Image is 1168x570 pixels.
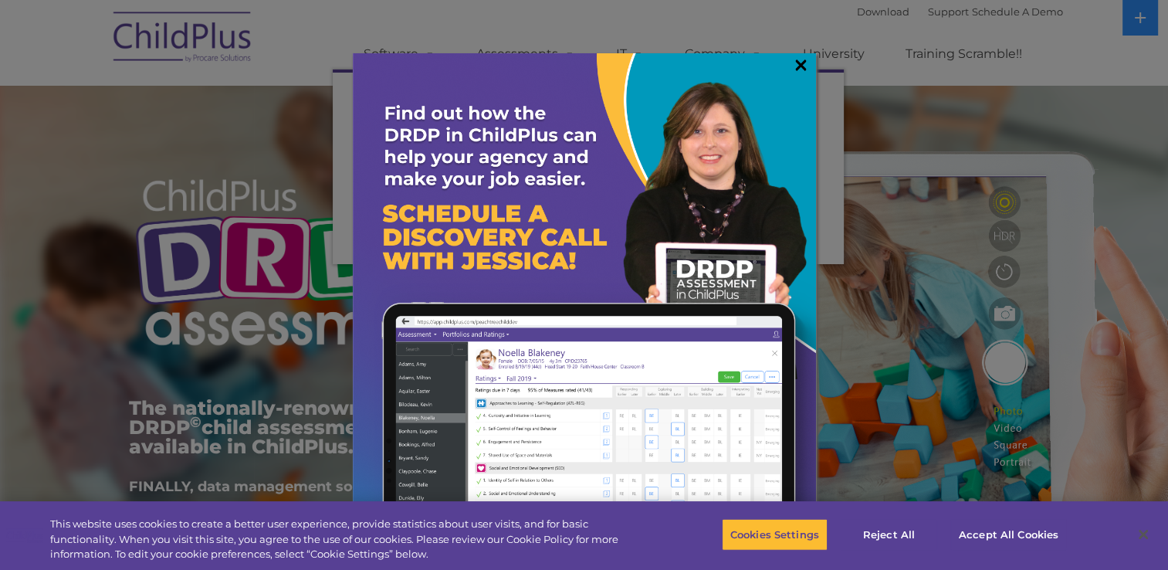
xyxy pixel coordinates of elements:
[841,518,937,551] button: Reject All
[1126,517,1160,551] button: Close
[50,517,642,562] div: This website uses cookies to create a better user experience, provide statistics about user visit...
[950,518,1067,551] button: Accept All Cookies
[722,518,828,551] button: Cookies Settings
[792,57,810,73] a: ×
